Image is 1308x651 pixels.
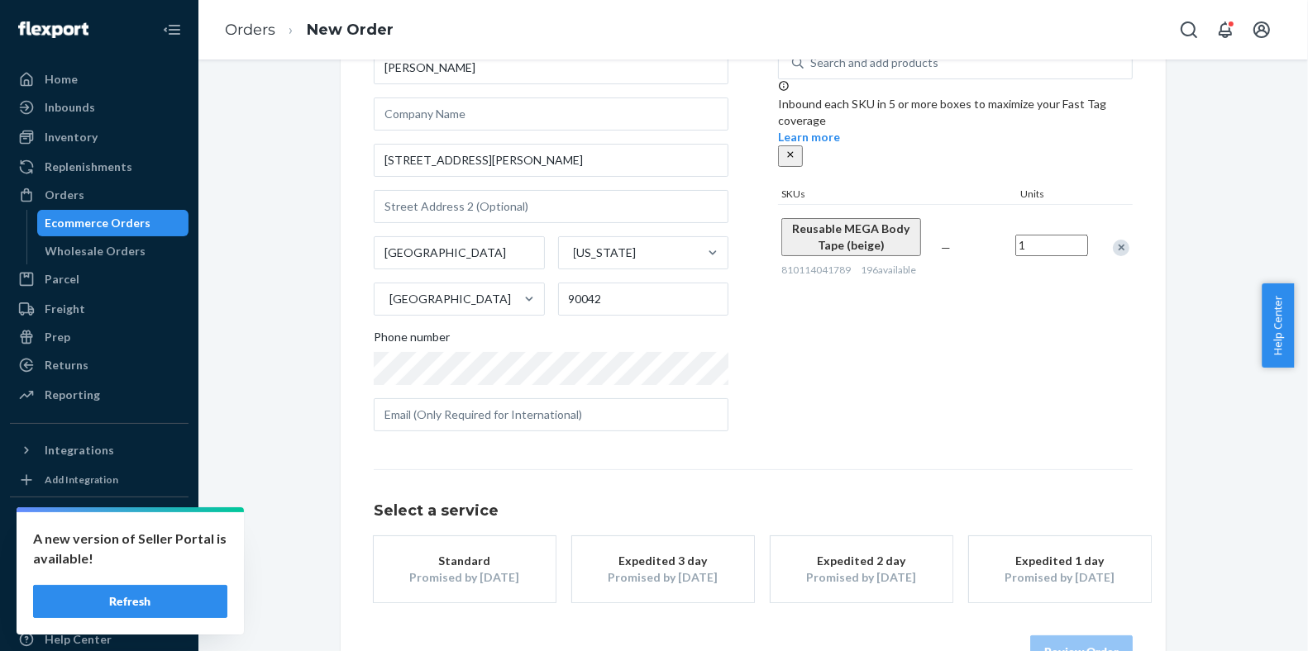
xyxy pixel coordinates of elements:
[10,296,189,322] a: Freight
[597,553,729,569] div: Expedited 3 day
[33,585,227,618] button: Refresh
[45,129,98,145] div: Inventory
[10,511,189,537] button: Fast Tags
[810,55,938,71] div: Search and add products
[45,99,95,116] div: Inbounds
[10,124,189,150] a: Inventory
[45,159,132,175] div: Replenishments
[45,357,88,373] div: Returns
[212,6,407,55] ol: breadcrumbs
[1172,13,1205,46] button: Open Search Box
[778,129,840,145] button: Learn more
[795,569,928,586] div: Promised by [DATE]
[399,553,531,569] div: Standard
[1262,283,1294,368] button: Help Center
[33,529,227,568] p: A new version of Seller Portal is available!
[10,266,189,292] a: Parcel
[37,210,189,236] a: Ecommerce Orders
[861,264,916,276] span: 196 available
[374,329,450,352] span: Phone number
[10,352,189,378] a: Returns
[45,271,79,287] div: Parcel
[45,473,118,487] div: Add Integration
[941,240,951,254] span: —
[778,145,803,167] button: close
[597,569,729,586] div: Promised by [DATE]
[1113,240,1129,256] div: Remove Item
[10,66,189,93] a: Home
[778,79,1133,167] div: Inbound each SKU in 5 or more boxes to maximize your Fast Tag coverage
[10,570,189,596] a: Settings
[389,291,511,307] div: [GEOGRAPHIC_DATA]
[781,218,921,256] button: Reusable MEGA Body Tape (beige)
[374,51,728,84] input: First & Last Name
[793,221,910,252] span: Reusable MEGA Body Tape (beige)
[10,324,189,350] a: Prep
[399,569,531,586] div: Promised by [DATE]
[1017,187,1091,204] div: Units
[374,536,556,602] button: StandardPromised by [DATE]
[10,382,189,408] a: Reporting
[45,301,85,317] div: Freight
[10,154,189,180] a: Replenishments
[10,182,189,208] a: Orders
[994,553,1126,569] div: Expedited 1 day
[45,631,112,648] div: Help Center
[994,569,1126,586] div: Promised by [DATE]
[10,437,189,463] button: Integrations
[374,236,545,269] input: City
[374,144,728,177] input: Street Address
[969,536,1151,602] button: Expedited 1 dayPromised by [DATE]
[781,264,851,276] span: 810114041789
[1015,235,1088,256] input: Quantity
[37,238,189,264] a: Wholesale Orders
[45,329,70,345] div: Prep
[45,442,114,459] div: Integrations
[374,503,1133,520] h1: Select a service
[572,536,754,602] button: Expedited 3 dayPromised by [DATE]
[155,13,189,46] button: Close Navigation
[10,544,189,563] a: Add Fast Tag
[374,190,728,223] input: Street Address 2 (Optional)
[45,243,146,259] div: Wholesale Orders
[388,291,389,307] input: [GEOGRAPHIC_DATA]
[307,21,394,39] a: New Order
[778,187,1017,204] div: SKUs
[374,97,728,131] input: Company Name
[45,71,78,88] div: Home
[45,387,100,403] div: Reporting
[45,187,84,203] div: Orders
[10,470,189,490] a: Add Integration
[574,245,637,261] div: [US_STATE]
[225,21,275,39] a: Orders
[1245,13,1278,46] button: Open account menu
[45,215,151,231] div: Ecommerce Orders
[771,536,952,602] button: Expedited 2 dayPromised by [DATE]
[558,283,729,316] input: ZIP Code
[1209,13,1242,46] button: Open notifications
[18,21,88,38] img: Flexport logo
[374,398,728,431] input: Email (Only Required for International)
[10,94,189,121] a: Inbounds
[795,553,928,569] div: Expedited 2 day
[10,598,189,625] a: Talk to Support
